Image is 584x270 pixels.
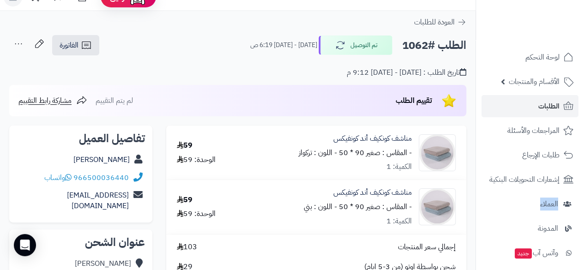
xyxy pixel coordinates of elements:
[482,193,578,215] a: العملاء
[177,242,197,252] span: 103
[52,35,99,55] a: الفاتورة
[538,100,560,113] span: الطلبات
[347,67,466,78] div: تاريخ الطلب : [DATE] - [DATE] 9:12 م
[17,237,145,248] h2: عنوان الشحن
[489,173,560,186] span: إشعارات التحويلات البنكية
[18,95,87,106] a: مشاركة رابط التقييم
[67,190,129,211] a: [EMAIL_ADDRESS][DOMAIN_NAME]
[319,36,392,55] button: تم التوصيل
[177,195,193,205] div: 59
[507,124,560,137] span: المراجعات والأسئلة
[18,95,72,106] span: مشاركة رابط التقييم
[73,154,130,165] a: [PERSON_NAME]
[299,147,337,158] small: - اللون : تركواز
[177,140,193,151] div: 59
[482,242,578,264] a: وآتس آبجديد
[419,134,455,171] img: 1754839838-%D9%83%D9%88%D9%86%D9%83%D9%8A%D9%81%20%D8%A3%D9%86%D8%AF%20%D9%83%D9%88%D9%86%D9%81%D...
[96,95,133,106] span: لم يتم التقييم
[386,216,412,227] div: الكمية: 1
[540,198,558,210] span: العملاء
[339,147,412,158] small: - المقاس : صغير 90 * 50
[339,201,412,212] small: - المقاس : صغير 90 * 50
[386,162,412,172] div: الكمية: 1
[482,144,578,166] a: طلبات الإرجاع
[538,222,558,235] span: المدونة
[398,242,456,252] span: إجمالي سعر المنتجات
[419,188,455,225] img: 1754839838-%D9%83%D9%88%D9%86%D9%83%D9%8A%D9%81%20%D8%A3%D9%86%D8%AF%20%D9%83%D9%88%D9%86%D9%81%D...
[482,46,578,68] a: لوحة التحكم
[304,201,337,212] small: - اللون : بني
[482,95,578,117] a: الطلبات
[396,95,432,106] span: تقييم الطلب
[333,133,412,144] a: مناشف كونكيف أند كونفيكس
[482,120,578,142] a: المراجعات والأسئلة
[522,149,560,162] span: طلبات الإرجاع
[509,75,560,88] span: الأقسام والمنتجات
[14,234,36,256] div: Open Intercom Messenger
[177,155,216,165] div: الوحدة: 59
[514,246,558,259] span: وآتس آب
[17,133,145,144] h2: تفاصيل العميل
[250,41,317,50] small: [DATE] - [DATE] 6:19 ص
[333,187,412,198] a: مناشف كونكيف أند كونفيكس
[414,17,466,28] a: العودة للطلبات
[73,172,129,183] a: 966500036440
[515,248,532,258] span: جديد
[44,172,72,183] a: واتساب
[525,51,560,64] span: لوحة التحكم
[402,36,466,55] h2: الطلب #1062
[177,209,216,219] div: الوحدة: 59
[482,217,578,240] a: المدونة
[482,168,578,191] a: إشعارات التحويلات البنكية
[60,40,78,51] span: الفاتورة
[414,17,455,28] span: العودة للطلبات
